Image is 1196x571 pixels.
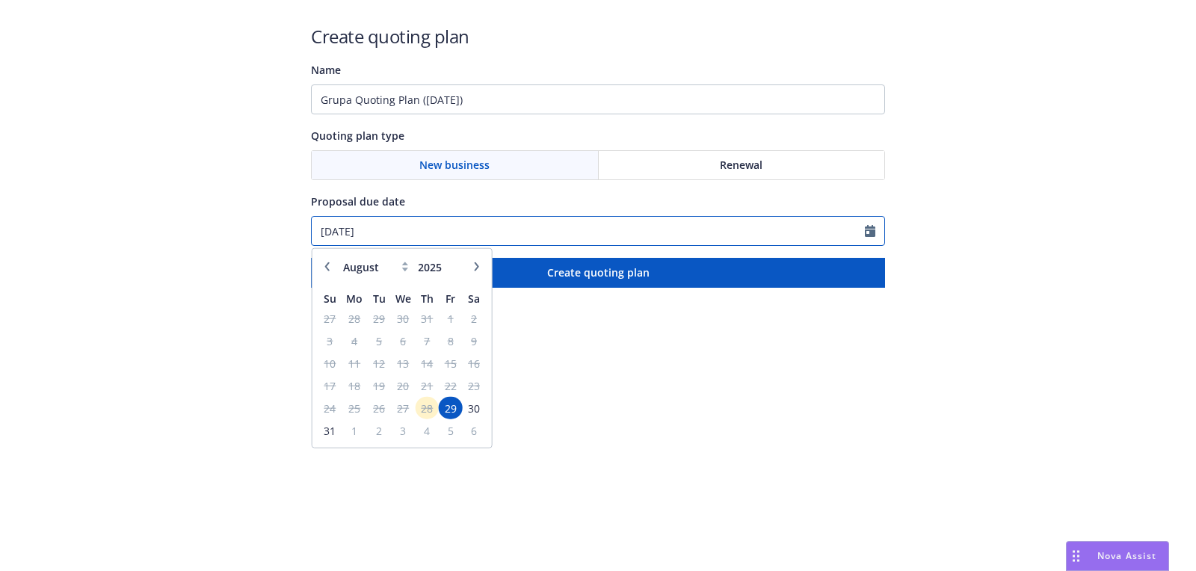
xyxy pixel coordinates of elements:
span: 21 [417,376,437,395]
td: 4 [342,330,367,352]
span: 13 [392,354,414,372]
td: 11 [342,352,367,374]
span: 5 [440,421,460,439]
span: 23 [463,376,484,395]
span: 3 [320,331,340,350]
span: 30 [392,309,414,327]
span: Nova Assist [1097,549,1156,562]
span: 3 [392,421,414,439]
td: 22 [439,374,462,397]
td: 7 [416,330,439,352]
td: 3 [391,419,416,442]
td: 31 [416,307,439,330]
td: 8 [439,330,462,352]
span: Th [421,291,434,305]
span: 26 [369,398,389,417]
td: 17 [318,374,342,397]
td: 5 [367,330,390,352]
span: 18 [343,376,366,395]
span: 30 [463,398,484,417]
td: 5 [439,419,462,442]
td: 31 [318,419,342,442]
svg: Calendar [865,225,875,237]
td: 3 [318,330,342,352]
span: 6 [463,421,484,439]
td: 6 [391,330,416,352]
span: 12 [369,354,389,372]
span: 15 [440,354,460,372]
td: 9 [462,330,485,352]
span: Renewal [720,157,762,173]
span: 4 [417,421,437,439]
span: 11 [343,354,366,372]
span: We [395,291,411,305]
span: 2 [369,421,389,439]
td: 2 [462,307,485,330]
td: 16 [462,352,485,374]
td: 4 [416,419,439,442]
span: 27 [392,398,414,417]
span: Create quoting plan [547,265,650,280]
td: 20 [391,374,416,397]
input: Quoting plan name [311,84,885,114]
span: Sa [468,291,480,305]
span: 22 [440,376,460,395]
span: 6 [392,331,414,350]
span: 25 [343,398,366,417]
td: 26 [367,397,390,419]
td: 30 [462,397,485,419]
span: 20 [392,376,414,395]
td: 13 [391,352,416,374]
td: 15 [439,352,462,374]
span: 19 [369,376,389,395]
span: 29 [369,309,389,327]
td: 10 [318,352,342,374]
td: 30 [391,307,416,330]
span: 24 [320,398,340,417]
span: 14 [417,354,437,372]
input: MM/DD/YYYY [312,217,865,245]
td: 1 [342,419,367,442]
td: 29 [367,307,390,330]
td: 12 [367,352,390,374]
span: Mo [346,291,363,305]
td: 14 [416,352,439,374]
span: Proposal due date [311,194,405,209]
span: 31 [320,421,340,439]
td: 2 [367,419,390,442]
h1: Create quoting plan [311,24,885,49]
td: 23 [462,374,485,397]
span: Name [311,63,341,77]
span: Tu [373,291,386,305]
span: 1 [440,309,460,327]
span: 17 [320,376,340,395]
td: 27 [318,307,342,330]
div: Drag to move [1067,542,1085,570]
td: 21 [416,374,439,397]
td: 1 [439,307,462,330]
td: 28 [342,307,367,330]
span: 28 [417,398,437,417]
button: Nova Assist [1066,541,1169,571]
span: 10 [320,354,340,372]
td: 29 [439,397,462,419]
span: 27 [320,309,340,327]
td: 18 [342,374,367,397]
span: 7 [417,331,437,350]
td: 27 [391,397,416,419]
span: Su [324,291,336,305]
span: 16 [463,354,484,372]
span: 5 [369,331,389,350]
button: Create quoting plan [311,258,885,288]
span: 2 [463,309,484,327]
span: New business [419,157,490,173]
span: Quoting plan type [311,129,404,143]
span: 31 [417,309,437,327]
span: 4 [343,331,366,350]
td: 24 [318,397,342,419]
td: 28 [416,397,439,419]
td: 19 [367,374,390,397]
span: Fr [446,291,455,305]
span: 29 [440,398,460,417]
